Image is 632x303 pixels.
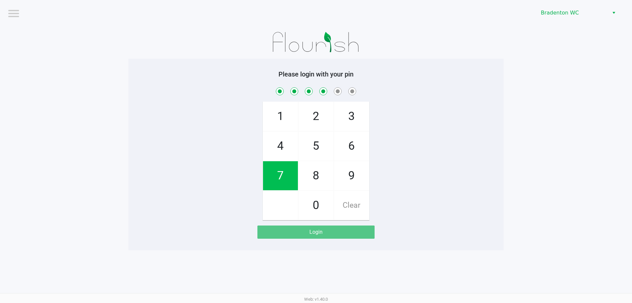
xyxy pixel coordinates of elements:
span: 5 [299,132,333,161]
button: Select [609,7,619,19]
span: 6 [334,132,369,161]
span: 9 [334,161,369,190]
span: 0 [299,191,333,220]
span: Bradenton WC [541,9,605,17]
span: 8 [299,161,333,190]
span: 4 [263,132,298,161]
span: Clear [334,191,369,220]
span: Web: v1.40.0 [304,297,328,302]
span: 2 [299,102,333,131]
h5: Please login with your pin [133,70,499,78]
span: 7 [263,161,298,190]
span: 3 [334,102,369,131]
span: 1 [263,102,298,131]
